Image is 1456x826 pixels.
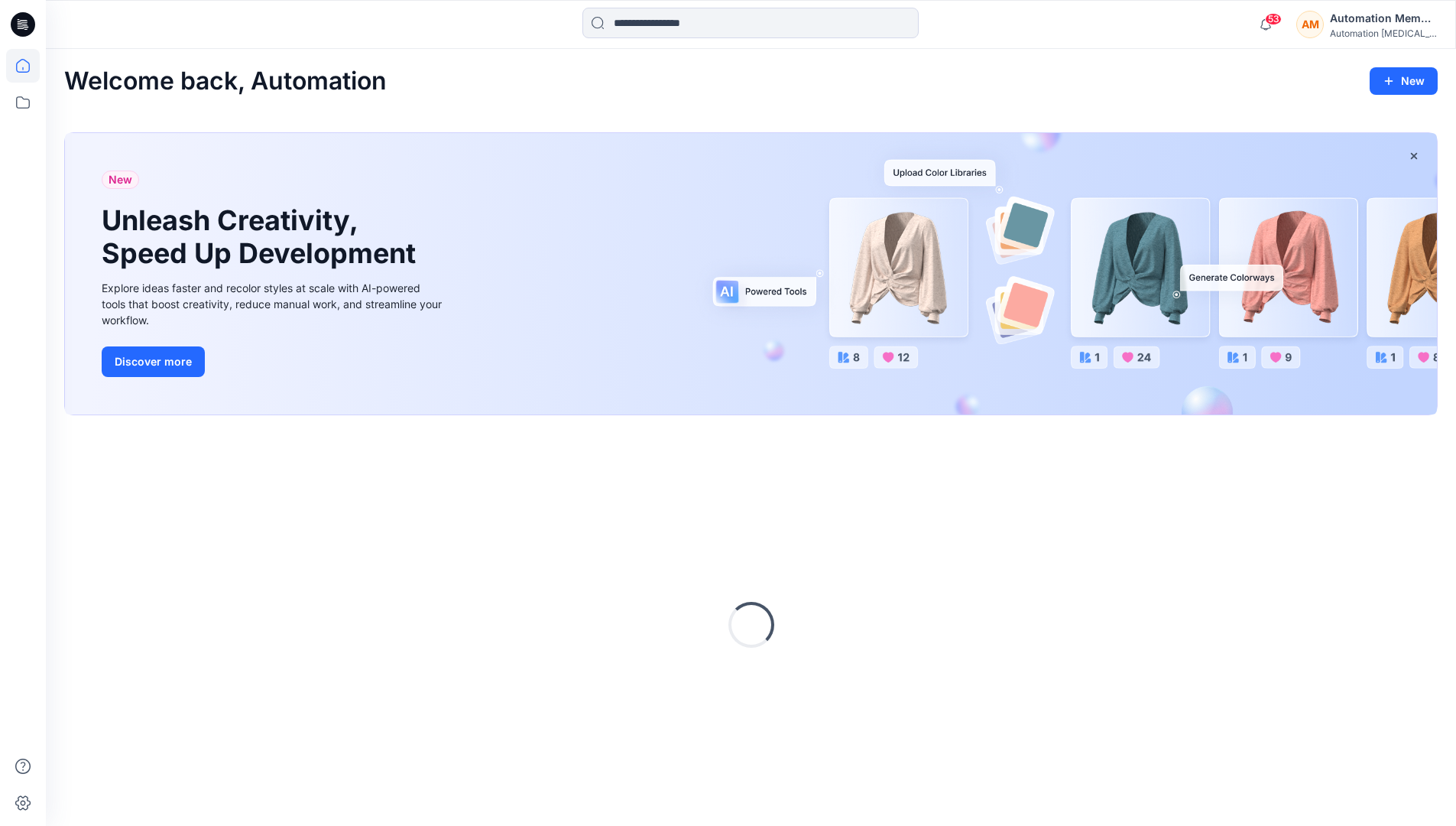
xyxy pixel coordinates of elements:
div: Automation [MEDICAL_DATA]... [1330,28,1437,39]
h2: Welcome back, Automation [64,67,387,96]
button: New [1370,67,1438,95]
button: Discover more [102,346,205,377]
h1: Unleash Creativity, Speed Up Development [102,204,423,270]
div: Explore ideas faster and recolor styles at scale with AI-powered tools that boost creativity, red... [102,280,446,328]
div: Automation Member [1330,9,1437,28]
span: 53 [1265,13,1282,25]
a: Discover more [102,346,446,377]
span: New [109,171,132,189]
div: AM [1296,11,1324,38]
